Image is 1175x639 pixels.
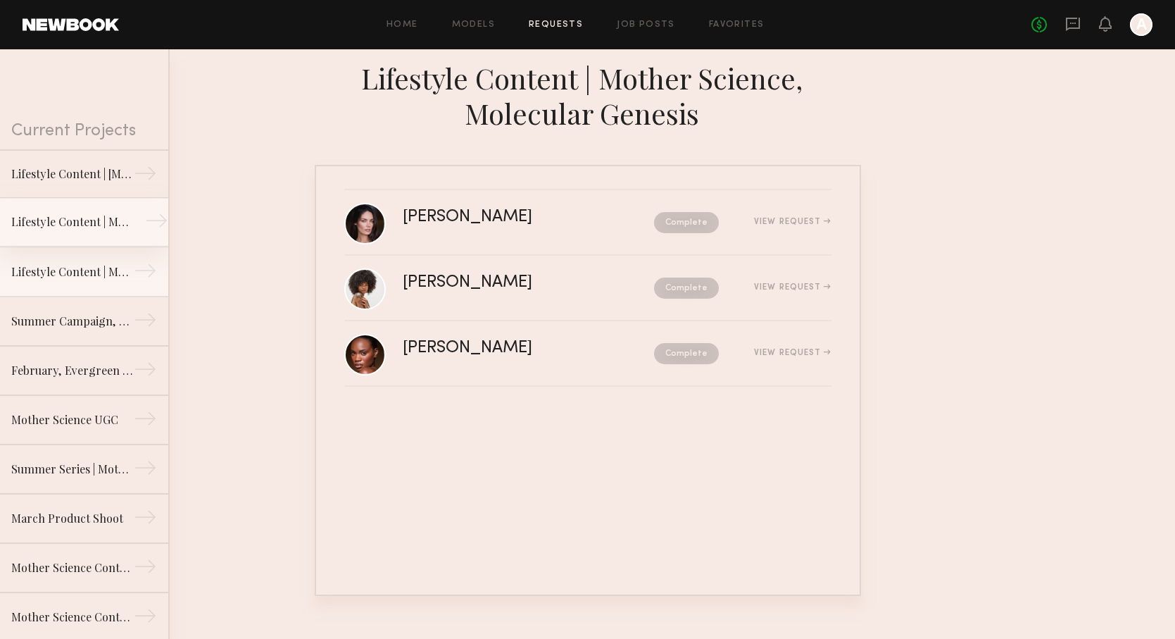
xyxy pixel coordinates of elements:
[403,340,593,356] div: [PERSON_NAME]
[134,162,157,190] div: →
[654,343,719,364] nb-request-status: Complete
[134,457,157,485] div: →
[403,275,593,291] div: [PERSON_NAME]
[754,349,831,357] div: View Request
[709,20,765,30] a: Favorites
[134,259,157,287] div: →
[617,20,675,30] a: Job Posts
[134,309,157,337] div: →
[134,506,157,534] div: →
[387,20,418,30] a: Home
[11,609,134,626] div: Mother Science Content Shoot
[344,256,831,321] a: [PERSON_NAME]CompleteView Request
[654,212,719,233] nb-request-status: Complete
[452,20,495,30] a: Models
[134,358,157,386] div: →
[134,604,157,633] div: →
[11,411,134,428] div: Mother Science UGC
[11,313,134,330] div: Summer Campaign, Mother Science
[11,213,134,230] div: Lifestyle Content | Molecular Hero Serum
[145,209,168,237] div: →
[754,218,831,226] div: View Request
[11,166,134,182] div: Lifestyle Content | [MEDICAL_DATA] Synergist
[403,209,593,225] div: [PERSON_NAME]
[134,407,157,435] div: →
[11,461,134,478] div: Summer Series | Mother Science
[11,559,134,576] div: Mother Science Content Shoot | September
[344,190,831,256] a: [PERSON_NAME]CompleteView Request
[11,510,134,527] div: March Product Shoot
[344,321,831,387] a: [PERSON_NAME]CompleteView Request
[754,283,831,292] div: View Request
[11,263,134,280] div: Lifestyle Content | Mother Science, Molecular Genesis
[1130,13,1152,36] a: A
[529,20,583,30] a: Requests
[315,61,861,131] div: Lifestyle Content | Mother Science, Molecular Genesis
[654,278,719,299] nb-request-status: Complete
[11,362,134,379] div: February, Evergreen Product Shoot
[134,555,157,583] div: →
